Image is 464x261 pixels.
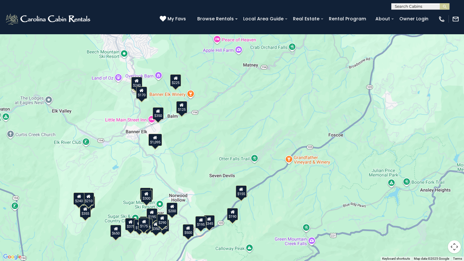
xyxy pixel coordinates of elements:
[396,14,432,24] a: Owner Login
[160,16,188,23] a: My Favs
[438,16,445,23] img: phone-regular-white.png
[372,14,393,24] a: About
[326,14,369,24] a: Rental Program
[167,16,186,22] span: My Favs
[240,14,287,24] a: Local Area Guide
[5,13,92,26] img: White-1-2.png
[194,14,237,24] a: Browse Rentals
[290,14,323,24] a: Real Estate
[452,16,459,23] img: mail-regular-white.png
